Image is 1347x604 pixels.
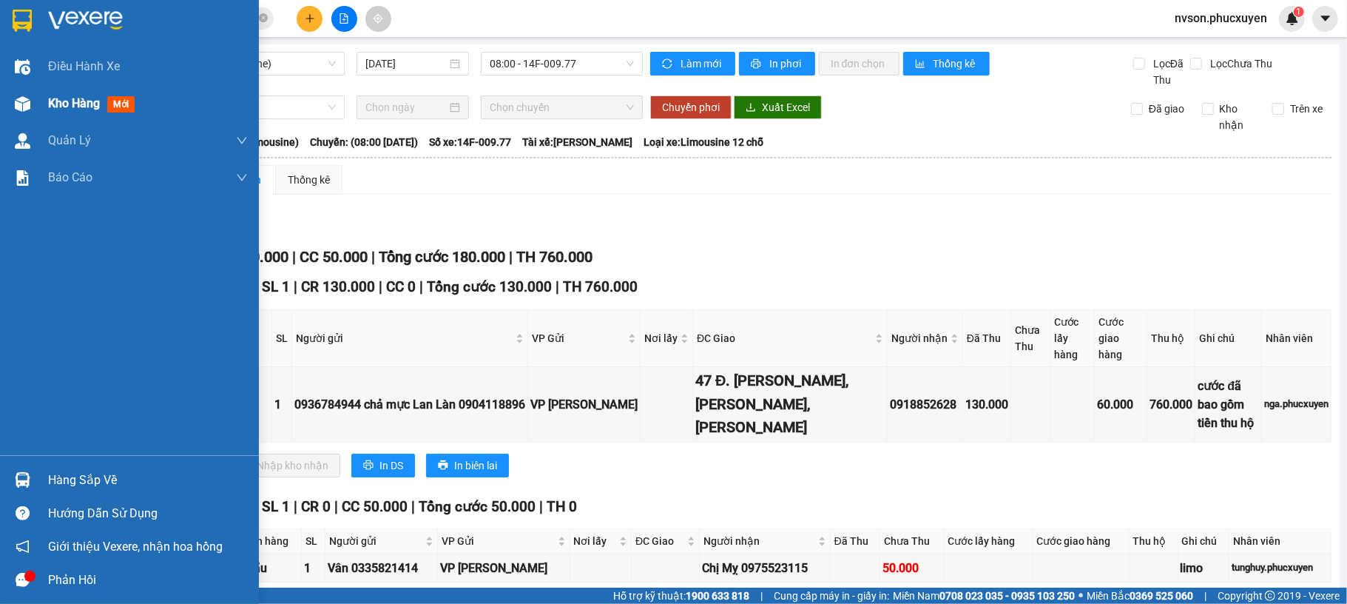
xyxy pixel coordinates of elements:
[1011,310,1050,367] th: Chưa Thu
[302,529,325,554] th: SL
[831,529,880,554] th: Đã Thu
[1195,310,1262,367] th: Ghi chú
[769,56,803,72] span: In phơi
[365,99,447,115] input: Chọn ngày
[48,168,92,187] span: Báo cáo
[241,529,302,554] th: Tên hàng
[272,310,292,367] th: SL
[16,506,30,520] span: question-circle
[1204,56,1275,72] span: Lọc Chưa Thu
[613,588,749,604] span: Hỗ trợ kỹ thuật:
[48,57,120,75] span: Điều hành xe
[528,367,641,442] td: VP Hạ Long
[1232,560,1329,575] div: tunghuy.phucxuyen
[294,498,297,515] span: |
[695,369,885,439] div: 47 Đ. [PERSON_NAME], [PERSON_NAME], [PERSON_NAME]
[351,454,415,477] button: printerIn DS
[236,135,248,147] span: down
[1294,7,1304,17] sup: 1
[1097,395,1144,414] div: 60.000
[1130,590,1193,602] strong: 0369 525 060
[259,13,268,22] span: close-circle
[48,569,248,591] div: Phản hồi
[1229,529,1331,554] th: Nhân viên
[1181,559,1226,577] div: limo
[903,52,990,75] button: bar-chartThống kê
[556,278,559,295] span: |
[819,52,899,75] button: In đơn chọn
[379,248,505,266] span: Tổng cước 180.000
[296,330,513,346] span: Người gửi
[229,454,340,477] button: downloadNhập kho nhận
[48,131,91,150] span: Quản Lý
[365,56,447,72] input: 15/09/2025
[516,248,593,266] span: TH 760.000
[363,460,374,472] span: printer
[15,170,30,186] img: solution-icon
[681,56,723,72] span: Làm mới
[331,6,357,32] button: file-add
[1078,593,1083,599] span: ⚪️
[1087,588,1193,604] span: Miền Bắc
[490,53,634,75] span: 08:00 - 14F-009.77
[13,10,32,32] img: logo-vxr
[1143,101,1190,117] span: Đã giao
[702,559,828,577] div: Chị Mỵ 0975523115
[644,134,763,150] span: Loại xe: Limousine 12 chỗ
[16,573,30,587] span: message
[419,498,536,515] span: Tổng cước 50.000
[686,590,749,602] strong: 1900 633 818
[1284,101,1329,117] span: Trên xe
[1265,591,1275,601] span: copyright
[300,248,368,266] span: CC 50.000
[48,537,223,556] span: Giới thiệu Vexere, nhận hoa hồng
[522,134,632,150] span: Tài xế: [PERSON_NAME]
[305,13,315,24] span: plus
[419,278,423,295] span: |
[454,457,497,474] span: In biên lai
[429,134,511,150] span: Số xe: 14F-009.77
[890,395,960,414] div: 0918852628
[442,533,555,549] span: VP Gửi
[274,395,289,414] div: 1
[762,99,810,115] span: Xuất Excel
[746,102,756,114] span: download
[427,278,552,295] span: Tổng cước 130.000
[697,330,872,346] span: ĐC Giao
[1319,12,1332,25] span: caret-down
[379,278,382,295] span: |
[635,533,684,549] span: ĐC Giao
[438,554,570,583] td: VP Hạ Long
[373,13,383,24] span: aim
[371,248,375,266] span: |
[48,96,100,110] span: Kho hàng
[107,96,135,113] span: mới
[880,529,944,554] th: Chưa Thu
[1147,56,1190,88] span: Lọc Đã Thu
[294,278,297,295] span: |
[411,498,415,515] span: |
[15,59,30,75] img: warehouse-icon
[1296,7,1301,17] span: 1
[532,330,625,346] span: VP Gửi
[1264,397,1329,412] div: nga.phucxuyen
[15,133,30,149] img: warehouse-icon
[574,533,617,549] span: Nơi lấy
[1198,377,1259,432] div: cước đã bao gồm tiền thu hộ
[339,13,349,24] span: file-add
[288,172,330,188] div: Thống kê
[48,469,248,491] div: Hàng sắp về
[1050,310,1096,367] th: Cước lấy hàng
[939,590,1075,602] strong: 0708 023 035 - 0935 103 250
[650,52,735,75] button: syncLàm mới
[650,95,732,119] button: Chuyển phơi
[563,278,638,295] span: TH 760.000
[1262,310,1331,367] th: Nhân viên
[365,6,391,32] button: aim
[1163,9,1279,27] span: nvson.phucxuyen
[236,172,248,184] span: down
[934,56,978,72] span: Thống kê
[259,12,268,26] span: close-circle
[297,6,323,32] button: plus
[1147,310,1195,367] th: Thu hộ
